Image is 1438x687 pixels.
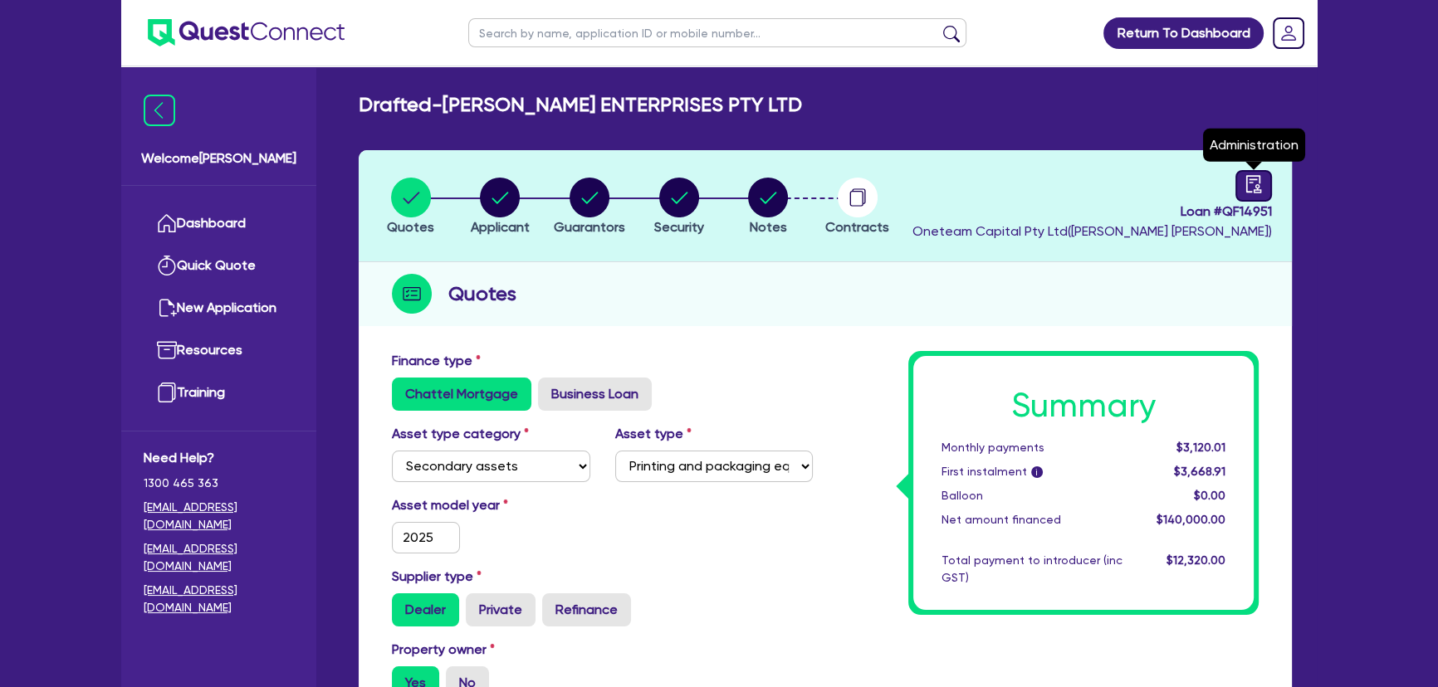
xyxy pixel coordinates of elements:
span: Quotes [387,219,434,235]
div: Balloon [929,487,1135,504]
a: Quick Quote [144,245,294,287]
label: Asset model year [379,495,603,515]
label: Property owner [392,640,495,660]
img: icon-menu-close [144,95,175,126]
img: resources [157,340,177,360]
span: Guarantors [554,219,625,235]
img: quest-connect-logo-blue [148,19,345,46]
span: Need Help? [144,448,294,468]
a: audit [1235,170,1272,202]
img: new-application [157,298,177,318]
label: Chattel Mortgage [392,378,531,411]
span: Notes [750,219,787,235]
button: Contracts [824,177,890,238]
span: audit [1245,175,1263,193]
h1: Summary [942,386,1225,426]
button: Quotes [386,177,435,238]
div: First instalment [929,463,1135,480]
label: Asset type category [392,424,529,444]
span: $3,668.91 [1174,465,1225,478]
a: Dashboard [144,202,294,245]
a: [EMAIL_ADDRESS][DOMAIN_NAME] [144,540,294,575]
img: training [157,382,177,402]
span: Security [654,219,704,235]
button: Guarantors [553,177,626,238]
h2: Drafted - [PERSON_NAME] ENTERPRISES PTY LTD [359,93,802,117]
input: Search by name, application ID or mobile number... [468,18,966,47]
label: Finance type [392,351,481,371]
label: Dealer [392,593,459,626]
h2: Quotes [448,279,516,309]
span: Loan # QF14951 [912,202,1272,222]
div: Total payment to introducer (inc GST) [929,552,1135,587]
a: New Application [144,287,294,329]
span: Oneteam Capital Pty Ltd ( [PERSON_NAME] [PERSON_NAME] ) [912,223,1272,239]
span: Welcome [PERSON_NAME] [141,149,296,168]
span: $12,320.00 [1167,553,1225,567]
label: Private [466,593,536,626]
span: Contracts [825,219,889,235]
a: Return To Dashboard [1103,17,1264,49]
a: Training [144,372,294,414]
a: Resources [144,329,294,372]
label: Refinance [542,593,631,626]
span: Applicant [471,219,530,235]
button: Applicant [470,177,531,238]
a: [EMAIL_ADDRESS][DOMAIN_NAME] [144,499,294,534]
label: Supplier type [392,567,482,587]
label: Asset type [615,424,692,444]
div: Administration [1203,129,1305,162]
img: step-icon [392,274,432,314]
label: Business Loan [538,378,652,411]
button: Security [653,177,705,238]
div: Net amount financed [929,511,1135,529]
div: Monthly payments [929,439,1135,456]
span: $3,120.01 [1176,441,1225,454]
button: Notes [747,177,789,238]
a: [EMAIL_ADDRESS][DOMAIN_NAME] [144,582,294,616]
a: Dropdown toggle [1267,12,1310,55]
span: $140,000.00 [1157,513,1225,526]
img: quick-quote [157,256,177,275]
span: 1300 465 363 [144,475,294,492]
span: i [1031,466,1043,478]
span: $0.00 [1194,489,1225,502]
